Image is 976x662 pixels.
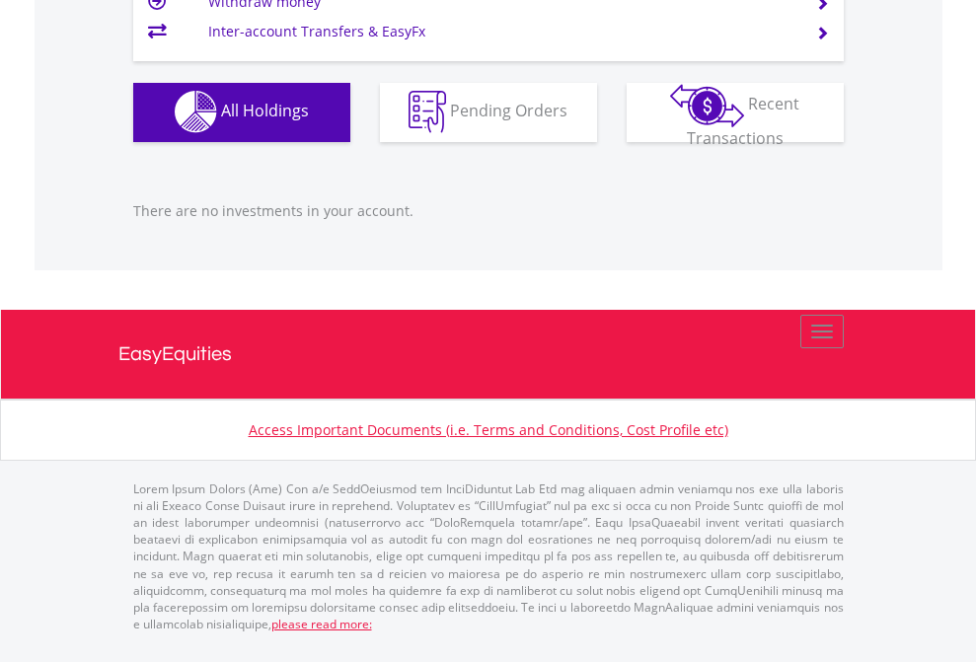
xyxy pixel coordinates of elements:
button: Recent Transactions [627,83,844,142]
a: EasyEquities [118,310,859,399]
button: All Holdings [133,83,350,142]
img: holdings-wht.png [175,91,217,133]
p: There are no investments in your account. [133,201,844,221]
span: Pending Orders [450,100,567,121]
img: pending_instructions-wht.png [409,91,446,133]
span: Recent Transactions [687,93,800,149]
a: please read more: [271,616,372,632]
button: Pending Orders [380,83,597,142]
p: Lorem Ipsum Dolors (Ame) Con a/e SeddOeiusmod tem InciDiduntut Lab Etd mag aliquaen admin veniamq... [133,480,844,632]
td: Inter-account Transfers & EasyFx [208,17,791,46]
a: Access Important Documents (i.e. Terms and Conditions, Cost Profile etc) [249,420,728,439]
span: All Holdings [221,100,309,121]
img: transactions-zar-wht.png [670,84,744,127]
